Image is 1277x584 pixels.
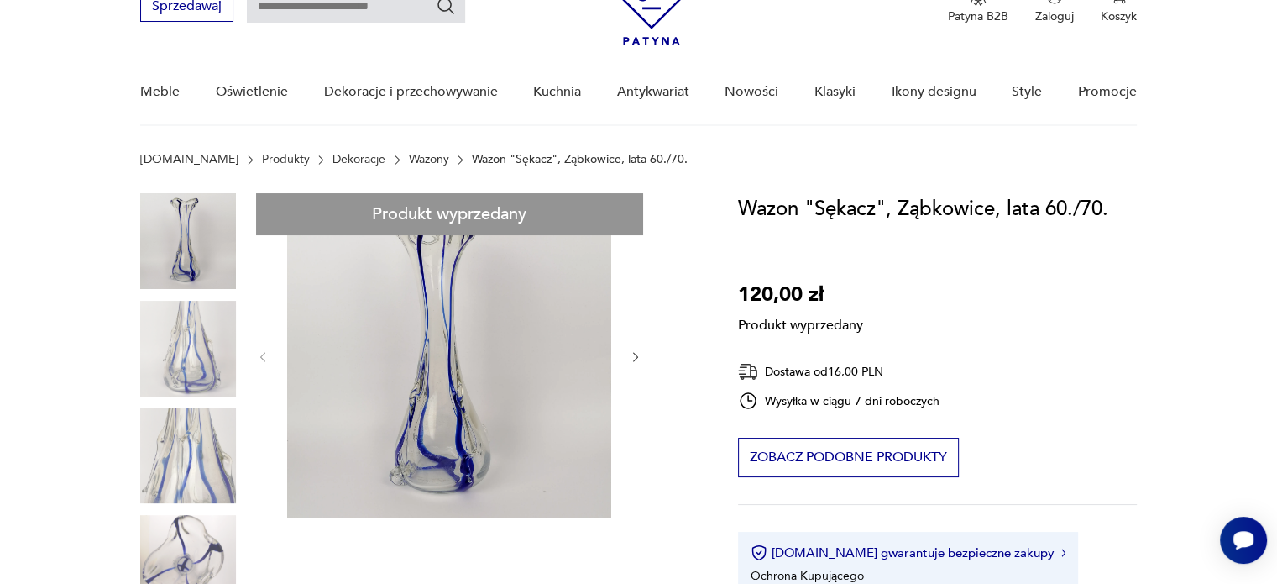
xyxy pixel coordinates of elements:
[1101,8,1137,24] p: Koszyk
[891,60,976,124] a: Ikony designu
[738,279,863,311] p: 120,00 zł
[814,60,856,124] a: Klasyki
[738,361,939,382] div: Dostawa od 16,00 PLN
[1035,8,1074,24] p: Zaloguj
[948,8,1008,24] p: Patyna B2B
[751,568,864,584] li: Ochrona Kupującego
[617,60,689,124] a: Antykwariat
[1078,60,1137,124] a: Promocje
[140,153,238,166] a: [DOMAIN_NAME]
[1061,549,1066,557] img: Ikona strzałki w prawo
[738,311,863,334] p: Produkt wyprzedany
[533,60,581,124] a: Kuchnia
[738,438,959,477] button: Zobacz podobne produkty
[1012,60,1042,124] a: Style
[323,60,497,124] a: Dekoracje i przechowywanie
[140,2,233,13] a: Sprzedawaj
[216,60,288,124] a: Oświetlenie
[738,391,939,411] div: Wysyłka w ciągu 7 dni roboczych
[725,60,778,124] a: Nowości
[409,153,449,166] a: Wazony
[262,153,310,166] a: Produkty
[751,545,767,561] img: Ikona certyfikatu
[140,60,180,124] a: Meble
[738,361,758,382] img: Ikona dostawy
[738,193,1108,225] h1: Wazon "Sękacz", Ząbkowice, lata 60./70.
[751,545,1065,561] button: [DOMAIN_NAME] gwarantuje bezpieczne zakupy
[332,153,385,166] a: Dekoracje
[472,153,688,166] p: Wazon "Sękacz", Ząbkowice, lata 60./70.
[1220,517,1267,564] iframe: Smartsupp widget button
